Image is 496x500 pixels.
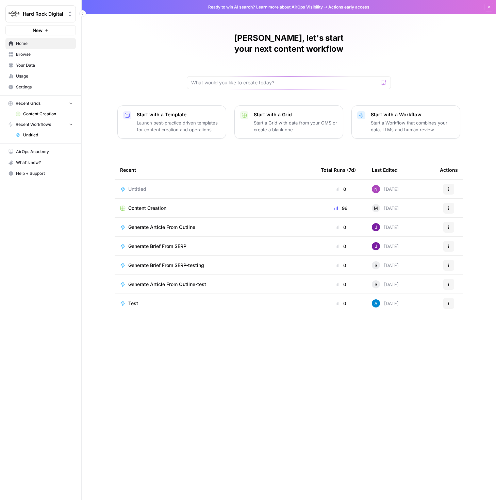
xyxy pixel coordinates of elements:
[372,280,399,288] div: [DATE]
[372,185,399,193] div: [DATE]
[5,119,76,130] button: Recent Workflows
[321,281,361,288] div: 0
[321,205,361,212] div: 96
[372,299,380,307] img: o3cqybgnmipr355j8nz4zpq1mc6x
[120,281,310,288] a: Generate Article From Outline-test
[16,62,73,68] span: Your Data
[23,132,73,138] span: Untitled
[117,105,226,139] button: Start with a TemplateLaunch best-practice driven templates for content creation and operations
[128,300,138,307] span: Test
[372,161,398,179] div: Last Edited
[328,4,369,10] span: Actions early access
[321,186,361,193] div: 0
[13,130,76,140] a: Untitled
[137,119,220,133] p: Launch best-practice driven templates for content creation and operations
[6,157,76,168] div: What's new?
[321,224,361,231] div: 0
[5,5,76,22] button: Workspace: Hard Rock Digital
[120,224,310,231] a: Generate Article From Outline
[5,157,76,168] button: What's new?
[254,111,337,118] p: Start with a Grid
[23,111,73,117] span: Content Creation
[16,84,73,90] span: Settings
[321,161,356,179] div: Total Runs (7d)
[5,71,76,82] a: Usage
[128,205,166,212] span: Content Creation
[120,262,310,269] a: Generate Brief From SERP-testing
[23,11,64,17] span: Hard Rock Digital
[5,25,76,35] button: New
[321,243,361,250] div: 0
[372,299,399,307] div: [DATE]
[137,111,220,118] p: Start with a Template
[128,224,195,231] span: Generate Article From Outline
[16,170,73,177] span: Help + Support
[5,82,76,93] a: Settings
[234,105,343,139] button: Start with a GridStart a Grid with data from your CMS or create a blank one
[128,281,206,288] span: Generate Article From Outline-test
[374,205,378,212] span: M
[120,186,310,193] a: Untitled
[371,119,454,133] p: Start a Workflow that combines your data, LLMs and human review
[187,33,391,54] h1: [PERSON_NAME], let's start your next content workflow
[16,40,73,47] span: Home
[120,161,310,179] div: Recent
[254,119,337,133] p: Start a Grid with data from your CMS or create a blank one
[372,223,380,231] img: nj1ssy6o3lyd6ijko0eoja4aphzn
[120,300,310,307] a: Test
[208,4,323,10] span: Ready to win AI search? about AirOps Visibility
[371,111,454,118] p: Start with a Workflow
[16,149,73,155] span: AirOps Academy
[128,243,186,250] span: Generate Brief From SERP
[372,204,399,212] div: [DATE]
[375,262,377,269] span: S
[256,4,279,10] a: Learn more
[16,51,73,57] span: Browse
[372,185,380,193] img: i23r1xo0cfkslokfnq6ad0n0tfrv
[128,262,204,269] span: Generate Brief From SERP-testing
[375,281,377,288] span: S
[5,168,76,179] button: Help + Support
[372,261,399,269] div: [DATE]
[16,100,40,106] span: Recent Grids
[13,109,76,119] a: Content Creation
[372,242,399,250] div: [DATE]
[372,223,399,231] div: [DATE]
[16,121,51,128] span: Recent Workflows
[440,161,458,179] div: Actions
[120,243,310,250] a: Generate Brief From SERP
[5,146,76,157] a: AirOps Academy
[321,300,361,307] div: 0
[8,8,20,20] img: Hard Rock Digital Logo
[351,105,460,139] button: Start with a WorkflowStart a Workflow that combines your data, LLMs and human review
[5,49,76,60] a: Browse
[33,27,43,34] span: New
[321,262,361,269] div: 0
[120,205,310,212] a: Content Creation
[5,38,76,49] a: Home
[5,60,76,71] a: Your Data
[372,242,380,250] img: nj1ssy6o3lyd6ijko0eoja4aphzn
[128,186,146,193] span: Untitled
[191,79,378,86] input: What would you like to create today?
[5,98,76,109] button: Recent Grids
[16,73,73,79] span: Usage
